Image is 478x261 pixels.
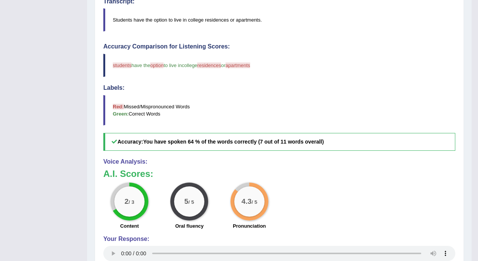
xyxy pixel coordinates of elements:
[143,139,324,145] b: You have spoken 64 % of the words correctly (7 out of 11 words overall)
[103,169,153,179] b: A.I. Scores:
[103,158,455,165] h4: Voice Analysis:
[185,197,189,206] big: 5
[182,63,197,68] span: college
[241,197,252,206] big: 4.3
[175,222,204,230] label: Oral fluency
[120,222,139,230] label: Content
[226,63,250,68] span: apartments
[163,63,182,68] span: to live in
[103,236,455,242] h4: Your Response:
[103,43,455,50] h4: Accuracy Comparison for Listening Scores:
[103,95,455,125] blockquote: Missed/Mispronounced Words Correct Words
[221,63,226,68] span: or
[103,8,455,31] blockquote: Students have the option to live in college residences or apartments.
[113,111,129,117] b: Green:
[197,63,221,68] span: residences
[125,197,129,206] big: 2
[129,200,134,205] small: / 3
[252,200,257,205] small: / 5
[150,63,163,68] span: option
[103,84,455,91] h4: Labels:
[131,63,150,68] span: have the
[103,133,455,151] h5: Accuracy:
[113,63,131,68] span: students
[188,200,194,205] small: / 5
[233,222,266,230] label: Pronunciation
[113,104,124,109] b: Red:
